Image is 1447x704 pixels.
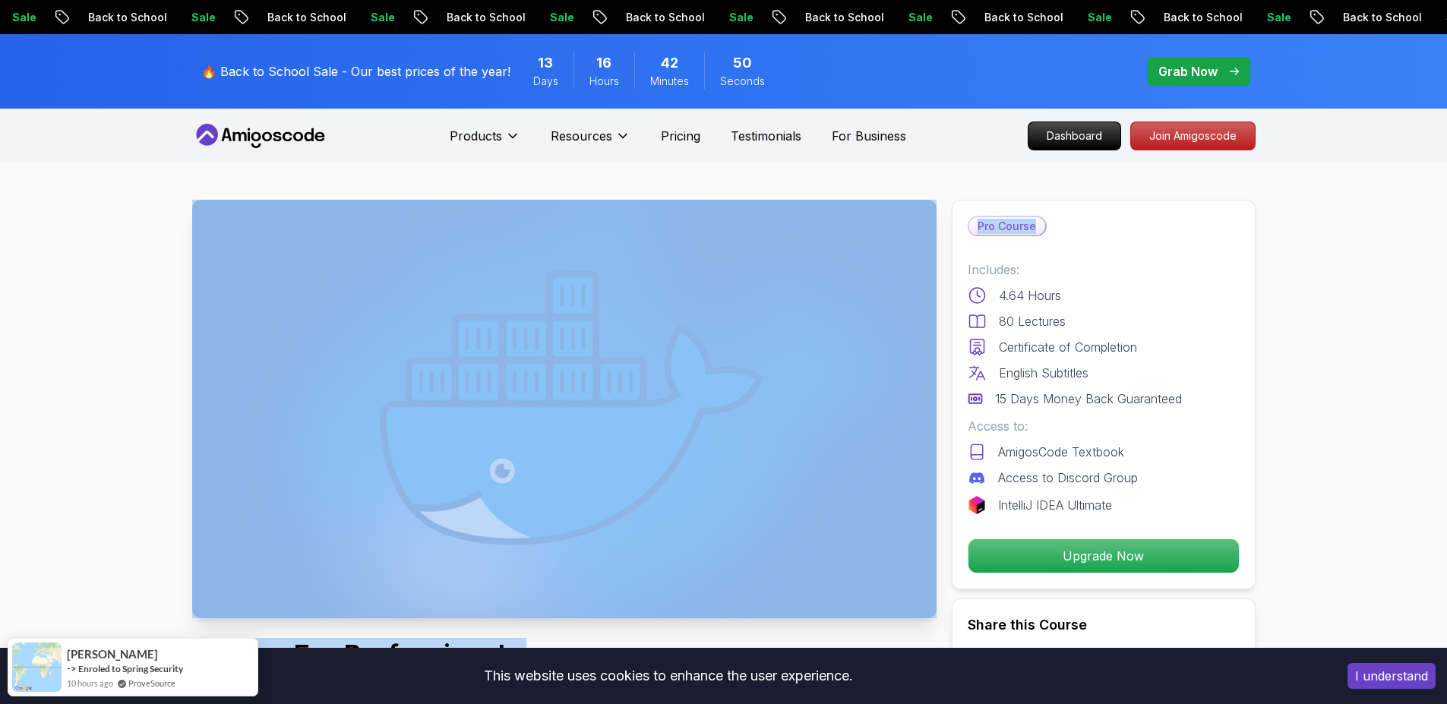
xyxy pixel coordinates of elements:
[58,10,161,25] p: Back to School
[998,443,1124,461] p: AmigosCode Textbook
[596,10,699,25] p: Back to School
[1158,62,1218,81] p: Grab Now
[1131,122,1255,150] p: Join Amigoscode
[968,417,1240,435] p: Access to:
[67,662,77,674] span: ->
[999,312,1066,330] p: 80 Lectures
[450,127,502,145] p: Products
[340,10,389,25] p: Sale
[192,639,935,670] h1: Docker For Professionals
[661,52,678,74] span: 42 Minutes
[968,614,1240,636] h2: Share this Course
[520,10,568,25] p: Sale
[878,10,927,25] p: Sale
[78,663,183,674] a: Enroled to Spring Security
[1313,10,1416,25] p: Back to School
[416,10,520,25] p: Back to School
[832,127,906,145] a: For Business
[551,127,612,145] p: Resources
[450,127,520,157] button: Products
[699,10,747,25] p: Sale
[11,659,1325,693] div: This website uses cookies to enhance the user experience.
[968,217,1045,235] p: Pro Course
[533,74,558,89] span: Days
[720,74,765,89] span: Seconds
[650,74,689,89] span: Minutes
[201,62,510,81] p: 🔥 Back to School Sale - Our best prices of the year!
[1133,10,1237,25] p: Back to School
[995,390,1182,408] p: 15 Days Money Back Guaranteed
[1347,663,1436,689] button: Accept cookies
[67,648,158,661] span: [PERSON_NAME]
[589,74,619,89] span: Hours
[731,127,801,145] a: Testimonials
[998,469,1138,487] p: Access to Discord Group
[999,338,1137,356] p: Certificate of Completion
[192,200,937,618] img: docker-for-professionals_thumbnail
[775,10,878,25] p: Back to School
[968,260,1240,279] p: Includes:
[237,10,340,25] p: Back to School
[999,286,1061,305] p: 4.64 Hours
[128,677,175,690] a: ProveSource
[733,52,752,74] span: 50 Seconds
[968,496,986,514] img: jetbrains logo
[1028,122,1121,150] a: Dashboard
[1237,10,1285,25] p: Sale
[67,677,113,690] span: 10 hours ago
[12,642,62,692] img: provesource social proof notification image
[661,127,700,145] a: Pricing
[968,538,1240,573] button: Upgrade Now
[999,364,1088,382] p: English Subtitles
[596,52,611,74] span: 16 Hours
[1028,122,1120,150] p: Dashboard
[161,10,210,25] p: Sale
[1130,122,1256,150] a: Join Amigoscode
[551,127,630,157] button: Resources
[968,539,1239,573] p: Upgrade Now
[998,496,1112,514] p: IntelliJ IDEA Ultimate
[954,10,1057,25] p: Back to School
[538,52,553,74] span: 13 Days
[1057,10,1106,25] p: Sale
